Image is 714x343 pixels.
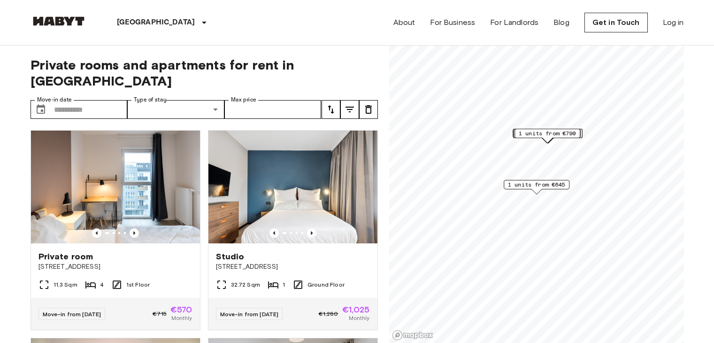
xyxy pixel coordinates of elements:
span: 1 [283,281,285,289]
a: Log in [663,17,684,28]
a: For Landlords [490,17,538,28]
button: tune [340,100,359,119]
div: Map marker [515,129,581,143]
span: Monthly [171,314,192,322]
a: About [393,17,415,28]
span: 11.3 Sqm [54,281,77,289]
span: 1 units from €645 [508,180,565,189]
span: Private rooms and apartments for rent in [GEOGRAPHIC_DATA] [31,57,378,89]
span: Move-in from [DATE] [220,311,279,318]
button: Previous image [307,228,316,238]
p: [GEOGRAPHIC_DATA] [117,17,195,28]
span: [STREET_ADDRESS] [38,262,192,272]
span: €1,280 [319,310,338,318]
button: Previous image [269,228,279,238]
span: Studio [216,251,245,262]
label: Type of stay [134,96,167,104]
a: Blog [553,17,569,28]
button: tune [359,100,378,119]
span: 1st Floor [126,281,150,289]
span: 4 [100,281,104,289]
span: Monthly [349,314,369,322]
div: Map marker [514,129,580,143]
span: 1 units from €790 [519,129,576,138]
a: Get in Touch [584,13,648,32]
span: €1,025 [342,305,370,314]
span: Private room [38,251,93,262]
button: Choose date [31,100,50,119]
a: Marketing picture of unit DE-01-481-006-01Previous imagePrevious imageStudio[STREET_ADDRESS]32.72... [208,130,378,330]
label: Max price [231,96,256,104]
button: tune [322,100,340,119]
div: Map marker [504,180,569,195]
img: Marketing picture of unit DE-01-481-006-01 [208,131,377,243]
span: [STREET_ADDRESS] [216,262,370,272]
div: Map marker [513,129,582,143]
button: Previous image [130,228,139,238]
img: Marketing picture of unit DE-01-12-003-01Q [31,131,200,243]
label: Move-in date [37,96,72,104]
a: Marketing picture of unit DE-01-12-003-01QPrevious imagePrevious imagePrivate room[STREET_ADDRESS... [31,130,200,330]
span: Ground Floor [307,281,345,289]
button: Previous image [92,228,101,238]
a: For Business [430,17,475,28]
span: 32.72 Sqm [231,281,260,289]
a: Mapbox logo [392,330,433,341]
span: €715 [153,310,167,318]
span: €570 [170,305,192,314]
span: Move-in from [DATE] [43,311,101,318]
img: Habyt [31,16,87,26]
